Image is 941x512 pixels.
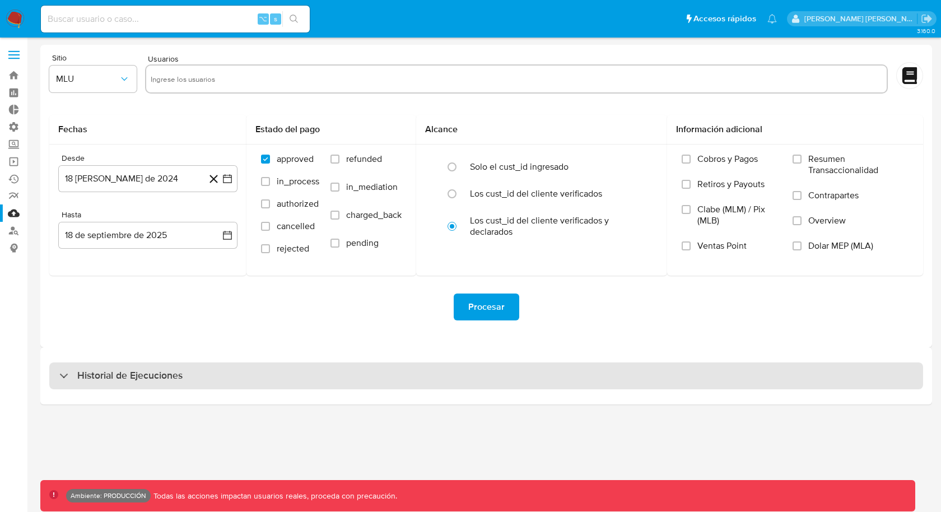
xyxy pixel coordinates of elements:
button: search-icon [282,11,305,27]
p: Ambiente: PRODUCCIÓN [71,494,146,498]
span: ⌥ [259,13,267,24]
span: Accesos rápidos [693,13,756,25]
a: Notificaciones [767,14,777,24]
input: Buscar usuario o caso... [41,12,310,26]
span: s [274,13,277,24]
p: Todas las acciones impactan usuarios reales, proceda con precaución. [151,491,397,501]
a: Salir [921,13,933,25]
p: christian.palomeque@mercadolibre.com.co [804,13,917,24]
